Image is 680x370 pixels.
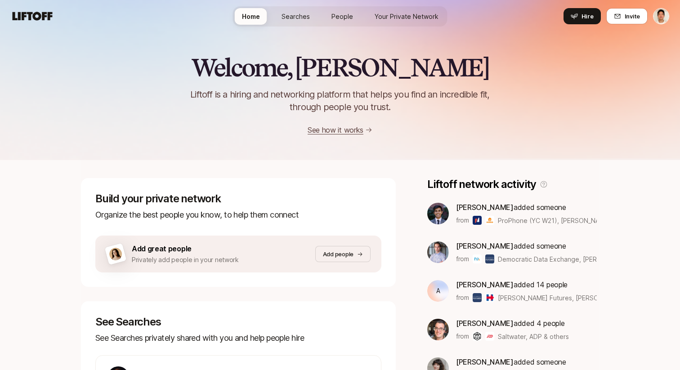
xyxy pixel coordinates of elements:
span: Invite [625,12,640,21]
p: Liftoff is a hiring and networking platform that helps you find an incredible fit, through people... [179,88,501,113]
img: Democratic Data Exchange [473,254,482,263]
img: Saltwater [473,332,482,341]
p: added 4 people [456,317,569,329]
img: Grubhub [485,216,494,225]
p: See Searches privately shared with you and help people hire [95,332,381,344]
span: [PERSON_NAME] [456,280,514,289]
a: Home [235,8,267,25]
a: Your Private Network [367,8,446,25]
p: added 14 people [456,279,597,290]
span: ProPhone (YC W21), [PERSON_NAME] & others [498,217,638,224]
span: People [331,12,353,21]
img: ProPhone (YC W21) [473,216,482,225]
p: from [456,331,469,342]
span: Your Private Network [375,12,438,21]
p: Build your private network [95,192,381,205]
span: [PERSON_NAME] [456,319,514,328]
p: from [456,215,469,226]
img: ADP [485,332,494,341]
p: A [436,285,440,296]
span: [PERSON_NAME] [456,241,514,250]
button: Invite [606,8,648,24]
span: Saltwater, ADP & others [498,332,569,341]
img: Jeremy Chen [653,9,669,24]
img: 2da14d1a_e478_480a_8b54_4da44c107396.jpg [427,241,449,263]
span: Hire [582,12,594,21]
img: Schmidt Futures [473,293,482,302]
a: Searches [274,8,317,25]
p: Privately add people in your network [132,254,239,265]
p: from [456,254,469,264]
button: Add people [315,246,371,262]
p: Add people [323,250,353,259]
p: Organize the best people you know, to help them connect [95,209,381,221]
span: Searches [282,12,310,21]
p: Liftoff network activity [427,178,536,191]
img: 4640b0e7_2b03_4c4f_be34_fa460c2e5c38.jpg [427,203,449,224]
span: [PERSON_NAME] [456,203,514,212]
p: added someone [456,201,597,213]
p: from [456,292,469,303]
p: See Searches [95,316,381,328]
img: woman-on-brown-bg.png [108,246,123,262]
a: People [324,8,360,25]
button: Hire [564,8,601,24]
span: Home [242,12,260,21]
span: [PERSON_NAME] [456,357,514,366]
img: Hillary for America [485,293,494,302]
p: Add great people [132,243,239,254]
p: added someone [456,356,597,368]
p: added someone [456,240,597,252]
img: c551205c_2ef0_4c80_93eb_6f7da1791649.jpg [427,319,449,340]
button: Jeremy Chen [653,8,669,24]
a: See how it works [308,125,363,134]
img: Schmidt Futures [485,254,494,263]
h2: Welcome, [PERSON_NAME] [191,54,489,81]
